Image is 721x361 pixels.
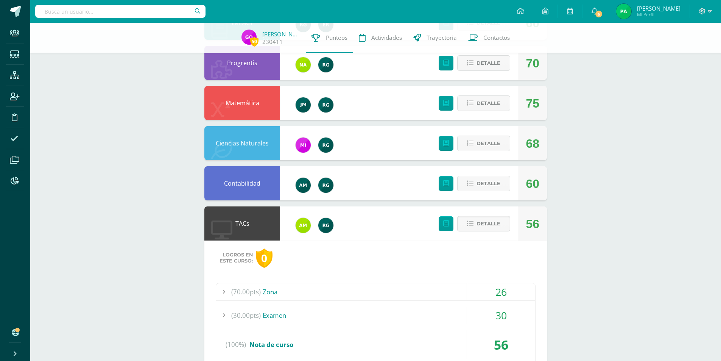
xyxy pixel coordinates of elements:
span: Detalle [477,177,500,191]
div: 56 [526,207,539,241]
img: fb2ca82e8de93e60a5b7f1e46d7c79f5.png [296,218,311,233]
button: Detalle [457,136,510,151]
span: Trayectoria [427,34,457,42]
a: Punteos [306,23,353,53]
img: 24ef3269677dd7dd963c57b86ff4a022.png [318,57,333,72]
span: Punteos [326,34,347,42]
div: Zona [216,283,535,300]
button: Detalle [457,216,510,231]
span: Detalle [477,96,500,110]
img: 35a337993bdd6a3ef9ef2b9abc5596bd.png [296,57,311,72]
img: 24ef3269677dd7dd963c57b86ff4a022.png [318,138,333,153]
img: 24ef3269677dd7dd963c57b86ff4a022.png [318,218,333,233]
div: 70 [526,46,539,80]
img: 24ef3269677dd7dd963c57b86ff4a022.png [318,178,333,193]
span: 50 [250,37,259,46]
span: 6 [595,10,603,18]
span: [PERSON_NAME] [637,5,681,12]
div: Matemática [204,86,280,120]
a: Progrentis [227,59,257,67]
div: 30 [467,307,535,324]
div: Examen [216,307,535,324]
a: Contabilidad [224,179,260,188]
img: 6bd1f88eaa8f84a993684add4ac8f9ce.png [296,97,311,113]
div: Contabilidad [204,166,280,200]
span: (100%) [226,330,246,359]
a: TACs [235,219,249,228]
div: 26 [467,283,535,300]
span: Logros en este curso: [220,252,253,264]
input: Busca un usuario... [35,5,206,18]
a: [PERSON_NAME] [262,30,300,38]
a: Ciencias Naturales [216,139,269,147]
a: Actividades [353,23,408,53]
span: Detalle [477,217,500,231]
a: Contactos [462,23,515,53]
div: 0 [256,248,273,268]
div: 75 [526,86,539,120]
span: Detalle [477,136,500,150]
span: (30.00pts) [231,307,261,324]
span: Mi Perfil [637,11,681,18]
a: Matemática [226,99,259,107]
span: Actividades [371,34,402,42]
img: e71b507b6b1ebf6fbe7886fc31de659d.png [296,138,311,153]
span: Detalle [477,56,500,70]
img: ea606af391f2c2e5188f5482682bdea3.png [616,4,631,19]
span: (70.00pts) [231,283,261,300]
div: 56 [467,330,535,359]
img: 4c3451d097b091b1f126b8da49810956.png [241,30,257,45]
span: Contactos [483,34,510,42]
img: 24ef3269677dd7dd963c57b86ff4a022.png [318,97,333,113]
button: Detalle [457,176,510,191]
a: 230411 [262,38,283,46]
div: 60 [526,167,539,201]
a: Trayectoria [408,23,462,53]
div: Progrentis [204,46,280,80]
div: TACs [204,206,280,241]
span: Nota de curso [249,340,293,349]
img: 6e92675d869eb295716253c72d38e6e7.png [296,178,311,193]
div: Ciencias Naturales [204,126,280,160]
div: 68 [526,127,539,161]
button: Detalle [457,95,510,111]
button: Detalle [457,55,510,71]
